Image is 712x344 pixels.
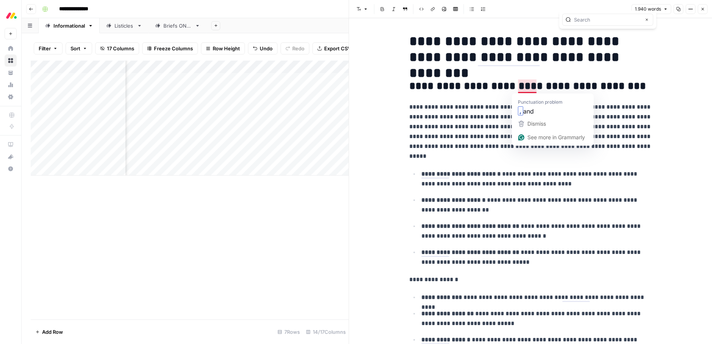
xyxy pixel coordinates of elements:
[5,163,17,175] button: Help + Support
[5,6,17,25] button: Workspace: Monday.com
[5,151,17,163] button: What's new?
[201,42,245,54] button: Row Height
[213,45,240,52] span: Row Height
[248,42,278,54] button: Undo
[274,326,303,338] div: 7 Rows
[5,151,16,162] div: What's new?
[71,45,80,52] span: Sort
[39,45,51,52] span: Filter
[154,45,193,52] span: Freeze Columns
[107,45,134,52] span: 17 Columns
[142,42,198,54] button: Freeze Columns
[303,326,349,338] div: 14/17 Columns
[292,45,304,52] span: Redo
[34,42,63,54] button: Filter
[5,91,17,103] a: Settings
[31,326,67,338] button: Add Row
[574,16,641,23] input: Search
[66,42,92,54] button: Sort
[5,139,17,151] a: AirOps Academy
[149,18,207,33] a: Briefs ONLY
[163,22,192,30] div: Briefs ONLY
[281,42,309,54] button: Redo
[39,18,100,33] a: Informational
[42,328,63,336] span: Add Row
[100,18,149,33] a: Listicles
[95,42,139,54] button: 17 Columns
[324,45,351,52] span: Export CSV
[114,22,134,30] div: Listicles
[631,4,671,14] button: 1,940 words
[5,67,17,79] a: Your Data
[635,6,661,12] span: 1,940 words
[260,45,273,52] span: Undo
[5,79,17,91] a: Usage
[312,42,356,54] button: Export CSV
[5,9,18,22] img: Monday.com Logo
[53,22,85,30] div: Informational
[5,42,17,54] a: Home
[5,54,17,67] a: Browse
